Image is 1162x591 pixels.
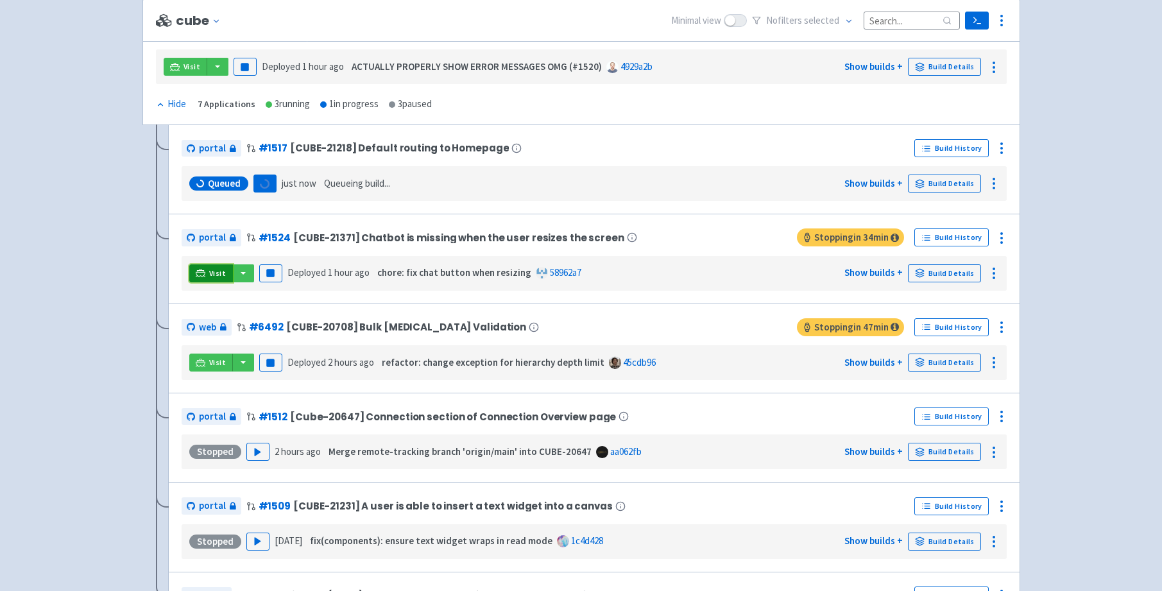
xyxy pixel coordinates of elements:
[275,535,302,547] time: [DATE]
[156,97,186,112] div: Hide
[352,60,602,73] strong: ACTUALLY PROPERLY SHOW ERROR MESSAGES OMG (#1520)
[259,264,282,282] button: Pause
[253,175,277,193] button: Loading
[287,266,370,278] span: Deployed
[199,230,226,245] span: portal
[844,177,903,189] a: Show builds +
[182,408,241,425] a: portal
[209,268,226,278] span: Visit
[259,231,291,244] a: #1524
[176,13,225,28] button: cube
[804,14,839,26] span: selected
[310,535,552,547] strong: fix(components): ensure text widget wraps in read mode
[908,264,981,282] a: Build Details
[293,232,624,243] span: [CUBE-21371] Chatbot is missing when the user resizes the screen
[189,535,241,549] div: Stopped
[282,177,316,189] time: just now
[275,445,321,458] time: 2 hours ago
[766,13,839,28] span: No filter s
[182,497,241,515] a: portal
[209,357,226,368] span: Visit
[914,407,989,425] a: Build History
[550,266,581,278] a: 58962a7
[182,229,241,246] a: portal
[199,499,226,513] span: portal
[328,356,374,368] time: 2 hours ago
[199,320,216,335] span: web
[189,264,233,282] a: Visit
[844,266,903,278] a: Show builds +
[208,177,241,190] span: Queued
[199,141,226,156] span: portal
[189,445,241,459] div: Stopped
[864,12,960,29] input: Search...
[262,60,344,73] span: Deployed
[182,140,241,157] a: portal
[914,318,989,336] a: Build History
[914,228,989,246] a: Build History
[246,533,269,551] button: Play
[290,411,616,422] span: [Cube-20647] Connection section of Connection Overview page
[259,354,282,372] button: Pause
[328,266,370,278] time: 1 hour ago
[844,356,903,368] a: Show builds +
[287,356,374,368] span: Deployed
[797,318,904,336] span: Stopping in 47 min
[908,533,981,551] a: Build Details
[234,58,257,76] button: Pause
[908,58,981,76] a: Build Details
[844,445,903,458] a: Show builds +
[914,497,989,515] a: Build History
[246,443,269,461] button: Play
[164,58,207,76] a: Visit
[199,409,226,424] span: portal
[259,499,291,513] a: #1509
[290,142,509,153] span: [CUBE-21218] Default routing to Homepage
[302,60,344,73] time: 1 hour ago
[844,60,903,73] a: Show builds +
[844,535,903,547] a: Show builds +
[329,445,592,458] strong: Merge remote-tracking branch 'origin/main' into CUBE-20647
[324,176,390,191] span: Queueing build...
[198,97,255,112] div: 7 Applications
[184,62,200,72] span: Visit
[908,175,981,193] a: Build Details
[908,354,981,372] a: Build Details
[293,501,613,511] span: [CUBE-21231] A user is able to insert a text widget into a canvas
[382,356,604,368] strong: refactor: change exception for hierarchy depth limit
[610,445,642,458] a: aa062fb
[965,12,989,30] a: Terminal
[259,410,287,424] a: #1512
[249,320,284,334] a: #6492
[571,535,603,547] a: 1c4d428
[377,266,531,278] strong: chore: fix chat button when resizing
[259,141,287,155] a: #1517
[620,60,653,73] a: 4929a2b
[320,97,379,112] div: 1 in progress
[914,139,989,157] a: Build History
[623,356,656,368] a: 45cdb96
[671,13,721,28] span: Minimal view
[797,228,904,246] span: Stopping in 34 min
[389,97,432,112] div: 3 paused
[182,319,232,336] a: web
[286,321,526,332] span: [CUBE-20708] Bulk [MEDICAL_DATA] Validation
[266,97,310,112] div: 3 running
[189,354,233,372] a: Visit
[908,443,981,461] a: Build Details
[156,97,187,112] button: Hide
